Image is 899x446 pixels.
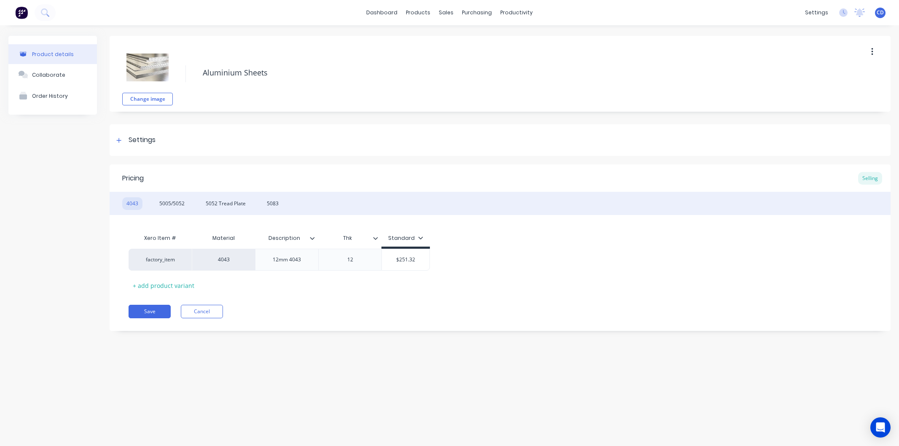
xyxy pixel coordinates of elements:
[129,135,156,145] div: Settings
[192,230,255,247] div: Material
[129,279,199,292] div: + add product variant
[402,6,435,19] div: products
[122,93,173,105] button: Change image
[192,249,255,271] div: 4043
[155,197,189,210] div: 5005/5052
[388,234,423,242] div: Standard
[870,417,891,438] div: Open Intercom Messenger
[8,44,97,64] button: Product details
[201,197,250,210] div: 5052 Tread Plate
[858,172,882,185] div: Selling
[435,6,458,19] div: sales
[129,230,192,247] div: Xero Item #
[181,305,223,318] button: Cancel
[122,42,173,105] div: fileChange image
[362,6,402,19] a: dashboard
[129,305,171,318] button: Save
[129,249,430,271] div: factory_item404312mm 404312$251.32
[32,72,65,78] div: Collaborate
[122,173,144,183] div: Pricing
[382,249,429,270] div: $251.32
[458,6,496,19] div: purchasing
[32,93,68,99] div: Order History
[122,197,142,210] div: 4043
[199,63,803,83] textarea: Aluminium Sheets
[877,9,884,16] span: CD
[496,6,537,19] div: productivity
[137,256,183,263] div: factory_item
[801,6,832,19] div: settings
[263,197,283,210] div: 5083
[8,85,97,106] button: Order History
[126,46,169,89] img: file
[318,228,376,249] div: Thk
[255,230,318,247] div: Description
[329,254,371,265] div: 12
[15,6,28,19] img: Factory
[318,230,381,247] div: Thk
[8,64,97,85] button: Collaborate
[255,228,313,249] div: Description
[32,51,74,57] div: Product details
[266,254,308,265] div: 12mm 4043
